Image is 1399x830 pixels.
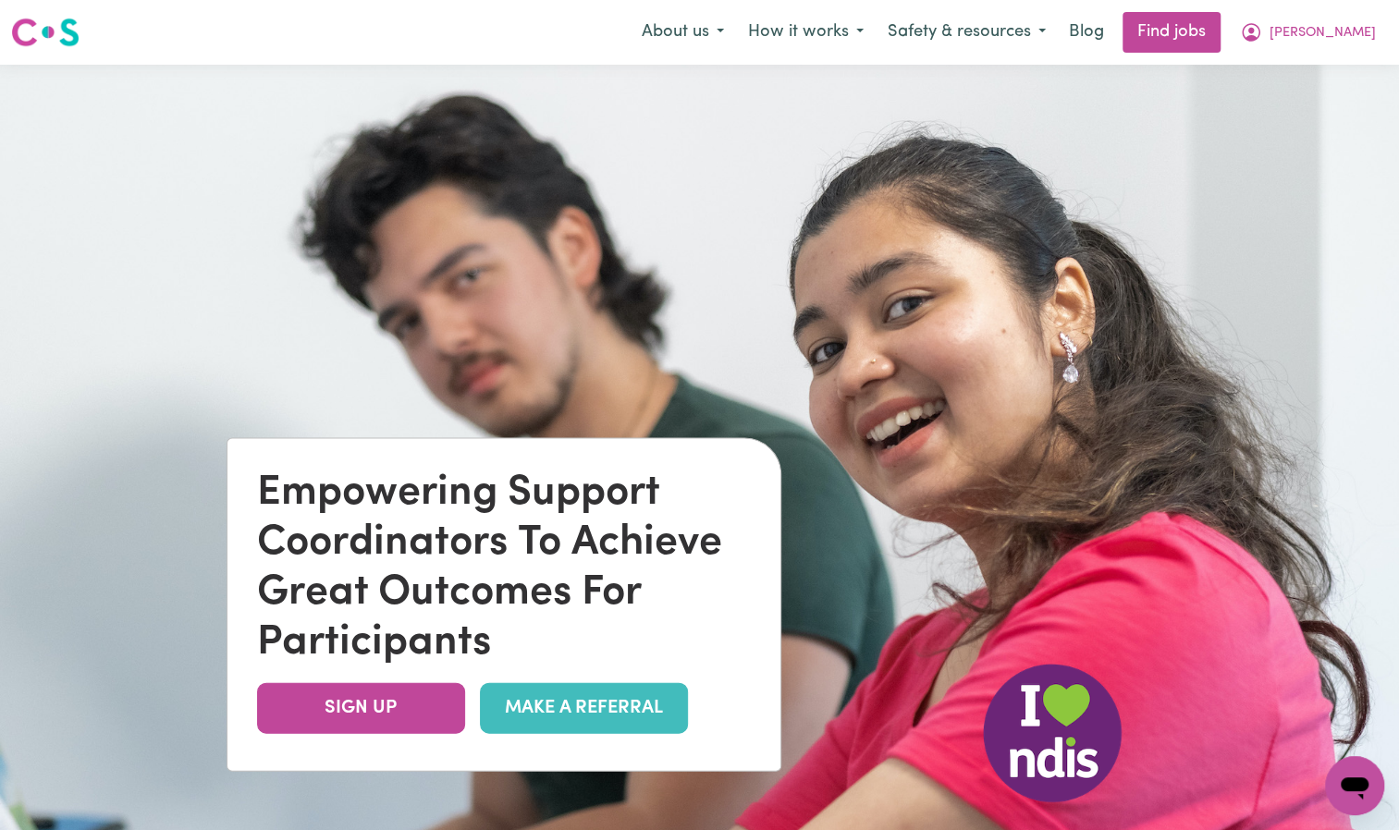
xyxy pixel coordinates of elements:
[11,16,80,49] img: Careseekers logo
[876,13,1058,52] button: Safety & resources
[1325,756,1384,815] iframe: Button to launch messaging window
[1228,13,1388,52] button: My Account
[983,664,1122,802] img: NDIS Logo
[11,11,80,54] a: Careseekers logo
[257,468,751,667] div: Empowering Support Coordinators To Achieve Great Outcomes For Participants
[630,13,736,52] button: About us
[1123,12,1221,53] a: Find jobs
[1058,12,1115,53] a: Blog
[1270,23,1376,43] span: [PERSON_NAME]
[257,682,465,733] a: SIGN UP
[736,13,876,52] button: How it works
[480,682,688,733] a: MAKE A REFERRAL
